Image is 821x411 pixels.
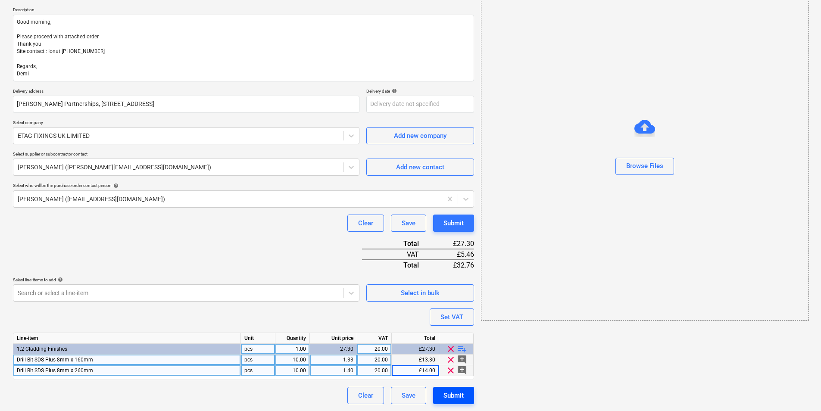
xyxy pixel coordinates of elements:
div: 20.00 [361,355,388,365]
div: £13.30 [392,355,439,365]
div: pcs [241,355,275,365]
div: Save [402,218,415,229]
span: Drill Bit SDS Plus 8mm x 160mm [17,357,93,363]
div: pcs [241,365,275,376]
div: 10.00 [279,355,306,365]
span: clear [446,355,456,365]
button: Submit [433,215,474,232]
div: Submit [443,218,464,229]
div: £5.46 [433,249,474,260]
p: Delivery address [13,88,359,96]
div: Line-item [13,333,241,344]
div: Save [402,390,415,401]
div: Quantity [275,333,310,344]
div: £14.00 [392,365,439,376]
span: add_comment [457,365,467,376]
button: Set VAT [430,308,474,326]
div: Select in bulk [401,287,440,299]
div: 20.00 [361,344,388,355]
div: Add new contact [396,162,444,173]
div: £32.76 [433,260,474,270]
p: Select company [13,120,359,127]
input: Delivery date not specified [366,96,474,113]
div: Submit [443,390,464,401]
div: Add new company [394,130,446,141]
div: £27.30 [392,344,439,355]
p: Description [13,7,474,14]
div: Total [362,260,433,270]
div: 27.30 [313,344,353,355]
div: Clear [358,218,373,229]
button: Add new company [366,127,474,144]
button: Select in bulk [366,284,474,302]
button: Browse Files [615,158,674,175]
button: Clear [347,215,384,232]
div: Set VAT [440,311,463,323]
span: help [112,183,119,188]
div: £27.30 [433,239,474,249]
div: Browse Files [626,160,663,171]
button: Submit [433,387,474,404]
div: VAT [357,333,392,344]
div: 1.00 [279,344,306,355]
button: Save [391,215,426,232]
div: VAT [362,249,433,260]
button: Save [391,387,426,404]
div: Unit [241,333,275,344]
div: Clear [358,390,373,401]
div: Total [362,239,433,249]
button: Add new contact [366,159,474,176]
span: help [390,88,397,93]
span: Drill Bit SDS Plus 8mm x 260mm [17,367,93,374]
input: Delivery address [13,96,359,113]
p: Select supplier or subcontractor contact [13,151,359,159]
div: pcs [241,344,275,355]
div: Unit price [310,333,357,344]
div: 20.00 [361,365,388,376]
span: clear [446,365,456,376]
span: 1.2 Cladding Finishes [17,346,67,352]
div: Select line-items to add [13,277,359,283]
div: Delivery date [366,88,474,94]
div: Select who will be the purchase order contact person [13,183,474,188]
div: 1.33 [313,355,353,365]
span: clear [446,344,456,354]
span: add_comment [457,355,467,365]
textarea: Good morning, Please proceed with attached order. Thank you Site contact : Ionut [PHONE_NUMBER] R... [13,15,474,81]
div: 1.40 [313,365,353,376]
button: Clear [347,387,384,404]
span: playlist_add [457,344,467,354]
div: Total [392,333,439,344]
div: 10.00 [279,365,306,376]
span: help [56,277,63,282]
